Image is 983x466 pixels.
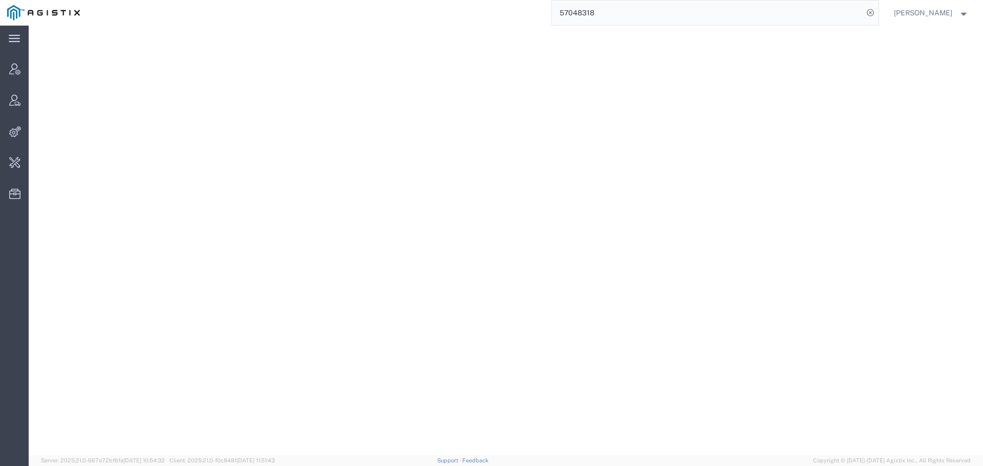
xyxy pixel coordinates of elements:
span: [DATE] 11:51:43 [237,457,275,463]
span: Server: 2025.21.0-667a72bf6fa [41,457,165,463]
span: [DATE] 10:54:32 [123,457,165,463]
span: Carrie Virgilio [894,7,952,18]
input: Search for shipment number, reference number [552,1,863,25]
a: Feedback [462,457,488,463]
img: logo [7,5,80,20]
button: [PERSON_NAME] [893,7,969,19]
span: Copyright © [DATE]-[DATE] Agistix Inc., All Rights Reserved [813,456,971,465]
iframe: FS Legacy Container [29,26,983,455]
span: Client: 2025.21.0-f0c8481 [169,457,275,463]
a: Support [437,457,463,463]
